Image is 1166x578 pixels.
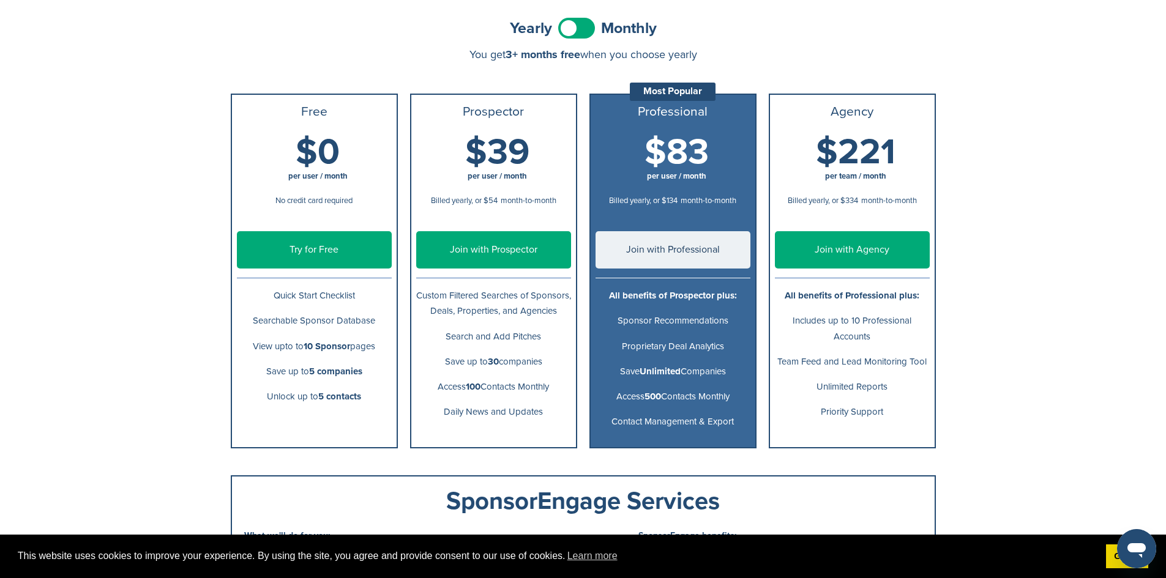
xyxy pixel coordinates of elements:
[645,391,661,402] b: 500
[861,196,917,206] span: month-to-month
[596,105,750,119] h3: Professional
[244,530,331,541] b: What we'll do for you:
[825,171,886,181] span: per team / month
[416,105,571,119] h3: Prospector
[775,231,930,269] a: Join with Agency
[1106,544,1148,569] a: dismiss cookie message
[318,391,361,402] b: 5 contacts
[465,131,529,174] span: $39
[416,354,571,369] p: Save up to companies
[510,21,552,36] span: Yearly
[596,231,750,269] a: Join with Professional
[640,366,681,377] b: Unlimited
[609,196,678,206] span: Billed yearly, or $134
[630,83,716,101] div: Most Popular
[596,313,750,328] p: Sponsor Recommendations
[501,196,556,206] span: month-to-month
[681,196,736,206] span: month-to-month
[237,288,392,303] p: Quick Start Checklist
[775,313,930,344] p: Includes up to 10 Professional Accounts
[609,290,737,301] b: All benefits of Prospector plus:
[638,530,737,541] b: SponsorEngage benefits:
[304,341,350,352] b: 10 Sponsor
[601,21,657,36] span: Monthly
[237,313,392,328] p: Searchable Sponsor Database
[309,366,362,377] b: 5 companies
[816,131,895,174] span: $221
[506,48,580,61] span: 3+ months free
[231,48,936,61] div: You get when you choose yearly
[775,354,930,369] p: Team Feed and Lead Monitoring Tool
[416,379,571,395] p: Access Contacts Monthly
[237,231,392,269] a: Try for Free
[18,547,1096,565] span: This website uses cookies to improve your experience. By using the site, you agree and provide co...
[237,364,392,379] p: Save up to
[466,381,480,392] b: 100
[237,339,392,354] p: View upto to pages
[788,196,858,206] span: Billed yearly, or $334
[468,171,527,181] span: per user / month
[775,379,930,395] p: Unlimited Reports
[416,288,571,319] p: Custom Filtered Searches of Sponsors, Deals, Properties, and Agencies
[237,389,392,404] p: Unlock up to
[596,364,750,379] p: Save Companies
[416,329,571,344] p: Search and Add Pitches
[244,489,922,513] div: SponsorEngage Services
[596,414,750,429] p: Contact Management & Export
[416,231,571,269] a: Join with Prospector
[431,196,498,206] span: Billed yearly, or $54
[275,196,353,206] span: No credit card required
[775,404,930,420] p: Priority Support
[645,131,709,174] span: $83
[416,404,571,420] p: Daily News and Updates
[488,356,499,367] b: 30
[296,131,340,174] span: $0
[237,105,392,119] h3: Free
[596,389,750,404] p: Access Contacts Monthly
[1117,529,1156,568] iframe: Button to launch messaging window
[596,339,750,354] p: Proprietary Deal Analytics
[647,171,706,181] span: per user / month
[566,547,619,565] a: learn more about cookies
[288,171,348,181] span: per user / month
[785,290,919,301] b: All benefits of Professional plus:
[775,105,930,119] h3: Agency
